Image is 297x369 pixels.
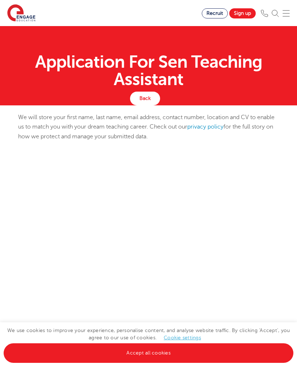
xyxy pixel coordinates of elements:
span: Recruit [206,11,223,16]
a: Cookie settings [164,335,201,340]
img: Phone [261,10,268,17]
h1: Application For Sen Teaching Assistant [18,53,279,88]
a: Recruit [202,8,228,18]
a: Back [130,92,160,105]
img: Mobile Menu [283,10,290,17]
a: Accept all cookies [4,343,293,363]
a: Sign up [229,8,256,18]
img: Engage Education [7,4,35,22]
p: We will store your first name, last name, email address, contact number, location and CV to enabl... [18,113,279,141]
img: Search [272,10,279,17]
a: privacy policy [187,123,223,130]
span: We use cookies to improve your experience, personalise content, and analyse website traffic. By c... [4,328,293,356]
